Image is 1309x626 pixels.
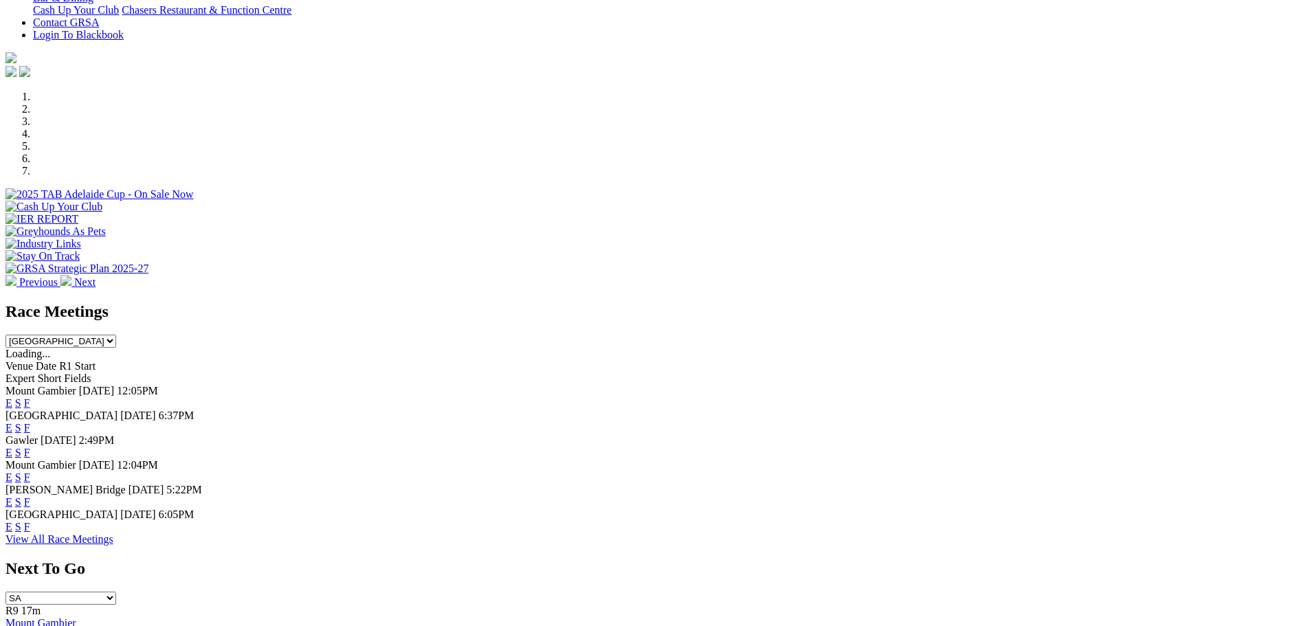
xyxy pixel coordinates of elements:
span: 6:05PM [159,508,194,520]
a: S [15,397,21,409]
span: Fields [64,372,91,384]
span: 12:04PM [117,459,158,471]
a: Next [60,276,96,288]
h2: Race Meetings [5,302,1304,321]
span: [DATE] [120,508,156,520]
span: 2:49PM [79,434,115,446]
img: Stay On Track [5,250,80,262]
span: Previous [19,276,58,288]
a: E [5,471,12,483]
span: [PERSON_NAME] Bridge [5,484,126,495]
span: 12:05PM [117,385,158,396]
span: [DATE] [128,484,164,495]
a: E [5,521,12,533]
a: Contact GRSA [33,16,99,28]
a: E [5,422,12,434]
span: Mount Gambier [5,459,76,471]
span: Mount Gambier [5,385,76,396]
a: S [15,496,21,508]
span: 6:37PM [159,410,194,421]
a: S [15,422,21,434]
a: F [24,397,30,409]
a: F [24,471,30,483]
h2: Next To Go [5,559,1304,578]
a: S [15,471,21,483]
span: [GEOGRAPHIC_DATA] [5,508,118,520]
img: IER REPORT [5,213,78,225]
a: E [5,447,12,458]
span: [GEOGRAPHIC_DATA] [5,410,118,421]
a: S [15,521,21,533]
span: R9 [5,605,19,616]
span: [DATE] [120,410,156,421]
img: twitter.svg [19,66,30,77]
span: 5:22PM [166,484,202,495]
a: F [24,521,30,533]
a: F [24,447,30,458]
a: Cash Up Your Club [33,4,119,16]
span: Expert [5,372,35,384]
span: [DATE] [41,434,76,446]
img: facebook.svg [5,66,16,77]
img: logo-grsa-white.png [5,52,16,63]
span: Loading... [5,348,50,359]
img: Cash Up Your Club [5,201,102,213]
img: chevron-left-pager-white.svg [5,275,16,286]
span: [DATE] [79,385,115,396]
div: Bar & Dining [33,4,1304,16]
a: View All Race Meetings [5,533,113,545]
a: E [5,496,12,508]
img: Industry Links [5,238,81,250]
img: chevron-right-pager-white.svg [60,275,71,286]
span: R1 Start [59,360,96,372]
span: Date [36,360,56,372]
a: F [24,422,30,434]
a: Login To Blackbook [33,29,124,41]
a: Chasers Restaurant & Function Centre [122,4,291,16]
img: Greyhounds As Pets [5,225,106,238]
a: S [15,447,21,458]
span: Venue [5,360,33,372]
img: 2025 TAB Adelaide Cup - On Sale Now [5,188,194,201]
span: Gawler [5,434,38,446]
span: [DATE] [79,459,115,471]
span: 17m [21,605,41,616]
a: F [24,496,30,508]
span: Short [38,372,62,384]
span: Next [74,276,96,288]
a: Previous [5,276,60,288]
a: E [5,397,12,409]
img: GRSA Strategic Plan 2025-27 [5,262,148,275]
